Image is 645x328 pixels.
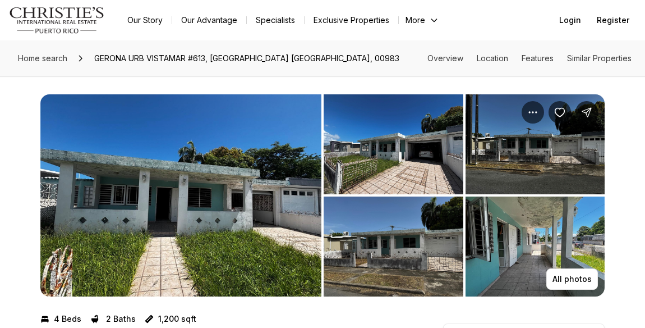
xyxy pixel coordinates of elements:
a: Our Advantage [172,12,246,28]
button: All photos [546,268,598,290]
button: View image gallery [466,197,605,297]
button: View image gallery [466,94,605,194]
div: Listing Photos [40,94,605,297]
button: More [399,12,446,28]
p: 2 Baths [106,315,136,324]
a: Our Story [118,12,172,28]
button: View image gallery [40,94,321,297]
span: Login [559,16,581,25]
button: Property options [522,101,544,124]
button: Share Property: GERONA URB VISTAMAR #613 [575,101,598,124]
p: 1,200 sqft [158,315,196,324]
button: Register [590,9,636,31]
button: View image gallery [324,94,463,194]
p: 4 Beds [54,315,81,324]
button: View image gallery [324,197,463,297]
a: Home search [13,49,72,67]
li: 1 of 10 [40,94,321,297]
img: logo [9,7,105,34]
a: Specialists [247,12,304,28]
a: Exclusive Properties [305,12,398,28]
a: Skip to: Features [522,53,554,63]
a: Skip to: Similar Properties [567,53,632,63]
span: Home search [18,53,67,63]
button: Save Property: GERONA URB VISTAMAR #613 [549,101,571,124]
span: GERONA URB VISTAMAR #613, [GEOGRAPHIC_DATA] [GEOGRAPHIC_DATA], 00983 [90,49,404,67]
p: All photos [552,275,592,284]
button: Login [552,9,588,31]
li: 2 of 10 [324,94,605,297]
a: Skip to: Location [477,53,508,63]
nav: Page section menu [427,54,632,63]
a: Skip to: Overview [427,53,463,63]
span: Register [597,16,629,25]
